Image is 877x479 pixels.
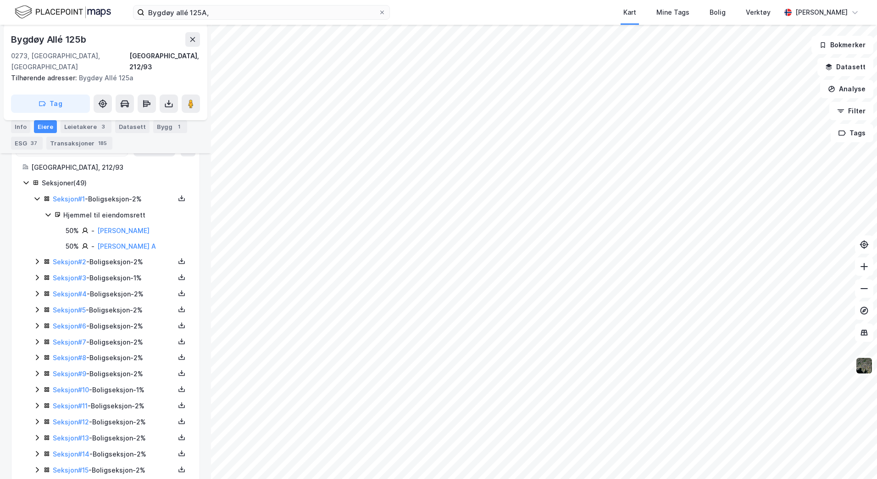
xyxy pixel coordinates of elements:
[66,225,79,236] div: 50%
[53,368,175,379] div: - Boligseksjon - 2%
[53,290,87,298] a: Seksjon#4
[29,139,39,148] div: 37
[11,95,90,113] button: Tag
[174,122,183,131] div: 1
[11,50,129,72] div: 0273, [GEOGRAPHIC_DATA], [GEOGRAPHIC_DATA]
[11,72,193,84] div: Bygdøy Allé 125a
[53,402,88,410] a: Seksjon#11
[153,120,187,133] div: Bygg
[831,435,877,479] iframe: Chat Widget
[817,58,873,76] button: Datasett
[97,242,156,250] a: [PERSON_NAME] A
[53,466,89,474] a: Seksjon#15
[15,4,111,20] img: logo.f888ab2527a4732fd821a326f86c7f29.svg
[11,137,43,150] div: ESG
[53,258,86,266] a: Seksjon#2
[829,102,873,120] button: Filter
[831,435,877,479] div: Kontrollprogram for chat
[53,305,175,316] div: - Boligseksjon - 2%
[31,162,189,173] div: [GEOGRAPHIC_DATA], 212/93
[53,433,175,444] div: - Boligseksjon - 2%
[53,256,175,267] div: - Boligseksjon - 2%
[53,450,89,458] a: Seksjon#14
[831,124,873,142] button: Tags
[53,289,175,300] div: - Boligseksjon - 2%
[53,352,175,363] div: - Boligseksjon - 2%
[34,120,57,133] div: Eiere
[96,139,109,148] div: 185
[53,417,175,428] div: - Boligseksjon - 2%
[53,321,175,332] div: - Boligseksjon - 2%
[115,120,150,133] div: Datasett
[53,322,86,330] a: Seksjon#6
[144,6,378,19] input: Søk på adresse, matrikkel, gårdeiere, leietakere eller personer
[855,357,873,374] img: 9k=
[61,120,111,133] div: Leietakere
[53,354,86,362] a: Seksjon#8
[53,195,85,203] a: Seksjon#1
[746,7,771,18] div: Verktøy
[11,32,88,47] div: Bygdøy Allé 125b
[53,465,175,476] div: - Boligseksjon - 2%
[710,7,726,18] div: Bolig
[42,178,189,189] div: Seksjoner ( 49 )
[53,386,89,394] a: Seksjon#10
[623,7,636,18] div: Kart
[53,273,175,284] div: - Boligseksjon - 1%
[820,80,873,98] button: Analyse
[795,7,848,18] div: [PERSON_NAME]
[53,306,86,314] a: Seksjon#5
[66,241,79,252] div: 50%
[53,401,175,412] div: - Boligseksjon - 2%
[53,274,86,282] a: Seksjon#3
[91,241,94,252] div: -
[46,137,112,150] div: Transaksjoner
[129,50,200,72] div: [GEOGRAPHIC_DATA], 212/93
[53,370,86,378] a: Seksjon#9
[53,418,89,426] a: Seksjon#12
[656,7,689,18] div: Mine Tags
[53,337,175,348] div: - Boligseksjon - 2%
[53,384,175,395] div: - Boligseksjon - 1%
[53,194,175,205] div: - Boligseksjon - 2%
[811,36,873,54] button: Bokmerker
[53,434,89,442] a: Seksjon#13
[11,120,30,133] div: Info
[63,210,189,221] div: Hjemmel til eiendomsrett
[53,449,175,460] div: - Boligseksjon - 2%
[99,122,108,131] div: 3
[53,338,86,346] a: Seksjon#7
[97,227,150,234] a: [PERSON_NAME]
[11,74,79,82] span: Tilhørende adresser:
[91,225,94,236] div: -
